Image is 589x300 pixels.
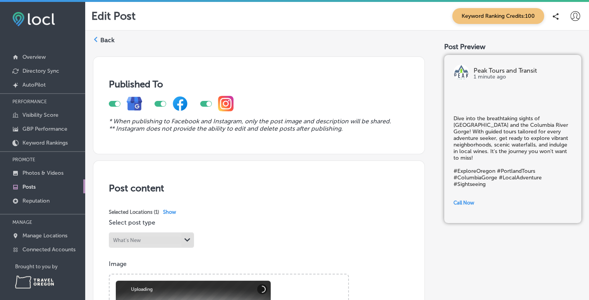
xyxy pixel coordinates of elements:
img: fda3e92497d09a02dc62c9cd864e3231.png [12,12,55,26]
p: Visibility Score [22,112,58,118]
h3: Post content [109,182,409,194]
p: Select post type [109,219,409,226]
i: * When publishing to Facebook and Instagram, only the post image and description will be shared. [109,118,391,125]
i: ** Instagram does not provide the ability to edit and delete posts after publishing. [109,125,343,132]
span: Show [163,209,176,215]
div: Post Preview [444,43,581,51]
p: AutoPilot [22,82,46,88]
div: What's New [113,237,141,243]
p: Keyword Rankings [22,140,68,146]
p: Posts [22,184,36,190]
p: Manage Locations [22,232,67,239]
p: Reputation [22,198,50,204]
h5: Dive into the breathtaking sights of [GEOGRAPHIC_DATA] and the Columbia River Gorge! With guided ... [453,115,572,187]
p: GBP Performance [22,126,67,132]
img: logo [453,65,469,80]
label: Back [100,36,115,44]
span: Keyword Ranking Credits: 100 [452,8,544,24]
p: 1 minute ago [474,74,572,80]
p: Overview [22,54,46,60]
p: Image [109,260,409,268]
p: Brought to you by [15,264,85,269]
span: Call Now [453,200,474,206]
p: Photos & Videos [22,170,64,176]
p: Directory Sync [22,68,59,74]
p: Peak Tours and Transit [474,68,572,74]
a: Powered by PQINA [110,274,165,282]
h3: Published To [109,78,409,90]
p: Edit Post [91,10,136,22]
p: Connected Accounts [22,246,76,253]
span: Selected Locations ( 1 ) [109,209,159,215]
